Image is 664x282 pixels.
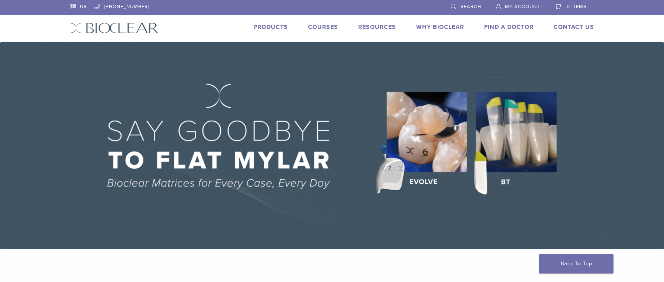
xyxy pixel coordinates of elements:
[416,23,464,31] a: Why Bioclear
[554,23,594,31] a: Contact Us
[308,23,338,31] a: Courses
[539,254,613,273] a: Back To Top
[253,23,288,31] a: Products
[358,23,396,31] a: Resources
[505,4,540,10] span: My Account
[460,4,481,10] span: Search
[484,23,534,31] a: Find A Doctor
[567,4,587,10] span: 0 items
[70,23,158,33] img: Bioclear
